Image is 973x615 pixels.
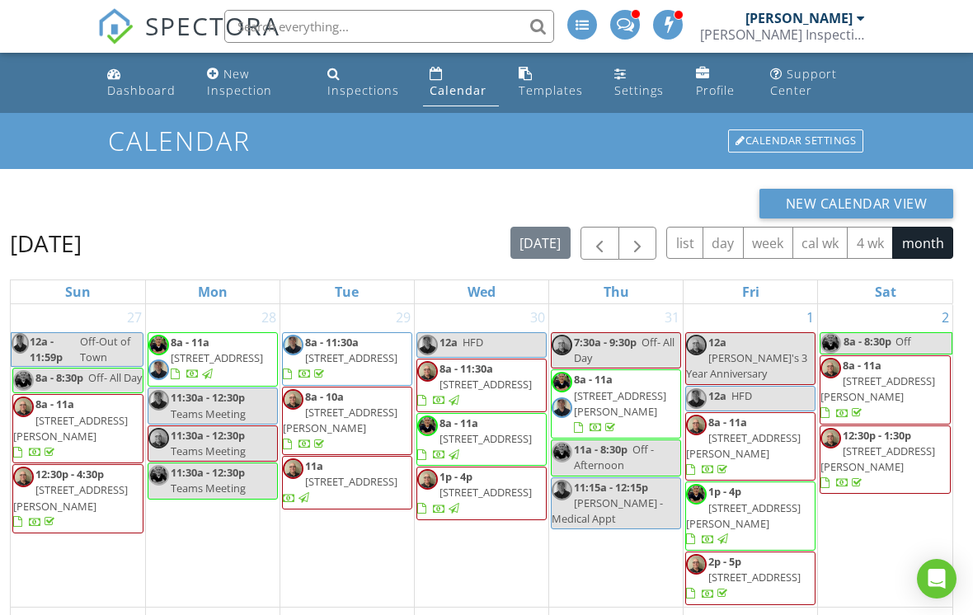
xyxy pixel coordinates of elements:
a: Calendar Settings [726,128,865,154]
img: img_1763.jpg [283,335,303,355]
a: 12:30p - 4:30p [STREET_ADDRESS][PERSON_NAME] [12,464,143,533]
a: 12:30p - 4:30p [STREET_ADDRESS][PERSON_NAME] [13,467,128,529]
a: Sunday [62,280,94,303]
a: 8a - 11a [STREET_ADDRESS][PERSON_NAME] [820,358,935,420]
a: Go to July 28, 2025 [258,304,280,331]
a: 1p - 4p [STREET_ADDRESS][PERSON_NAME] [685,481,816,551]
a: Monday [195,280,231,303]
img: ricardo_profile_pic.jpg [820,333,841,354]
div: Calendar [430,82,486,98]
img: 20220826_072218.jpg [417,469,438,490]
span: 11:15a - 12:15p [574,480,648,495]
span: [STREET_ADDRESS] [439,485,532,500]
img: img_1763.jpg [552,397,572,418]
span: Off-Out of Town [80,334,130,364]
span: 8a - 8:30p [35,370,83,385]
img: ricardo_profile_pic.jpg [148,335,169,355]
a: 8a - 11a [STREET_ADDRESS][PERSON_NAME] [686,415,801,477]
span: 1p - 4p [439,469,472,484]
img: ricardo_profile_pic.jpg [13,370,34,391]
span: 12a [708,388,726,403]
img: 20220826_072218.jpg [283,389,303,410]
button: cal wk [792,227,848,259]
div: Inspections [327,82,399,98]
img: 20220826_072218.jpg [686,335,707,355]
a: Templates [512,59,595,106]
span: 12:30p - 1:30p [843,428,911,443]
span: Off [895,334,911,349]
a: 8a - 11:30a [STREET_ADDRESS] [282,332,412,386]
a: Go to July 31, 2025 [661,304,683,331]
div: [PERSON_NAME] [745,10,853,26]
span: [STREET_ADDRESS] [439,431,532,446]
span: 11:30a - 12:30p [171,390,245,405]
a: 8a - 11a [STREET_ADDRESS][PERSON_NAME] [13,397,128,459]
a: 1p - 4p [STREET_ADDRESS] [417,469,532,515]
span: 12:30p - 4:30p [35,467,104,481]
div: Profile [696,82,735,98]
a: Go to July 29, 2025 [392,304,414,331]
a: SPECTORA [97,22,280,57]
h1: Calendar [108,126,865,155]
a: 8a - 11a [STREET_ADDRESS][PERSON_NAME] [551,369,681,439]
a: Dashboard [101,59,187,106]
a: Inspections [321,59,409,106]
span: 8a - 11:30a [439,361,493,376]
span: [STREET_ADDRESS][PERSON_NAME] [13,482,128,513]
a: Friday [739,280,763,303]
input: Search everything... [224,10,554,43]
span: 7:30a - 9:30p [574,335,637,350]
button: list [666,227,703,259]
img: img_1763.jpg [417,335,438,355]
img: img_1763.jpg [552,480,572,500]
img: ricardo_profile_pic.jpg [552,442,572,462]
a: Settings [608,59,676,106]
span: 11:30a - 12:30p [171,428,245,443]
div: Open Intercom Messenger [917,559,957,599]
img: 20220826_072218.jpg [13,467,34,487]
img: 20220826_072218.jpg [552,335,572,355]
a: 11a [STREET_ADDRESS] [282,456,412,509]
a: Thursday [600,280,632,303]
div: New Inspection [207,66,272,98]
img: img_1763.jpg [148,390,169,411]
a: Go to July 30, 2025 [527,304,548,331]
img: 20220826_072218.jpg [820,428,841,448]
button: Previous month [581,227,619,261]
span: [PERSON_NAME] - Medical Appt [552,495,663,526]
span: [STREET_ADDRESS][PERSON_NAME] [686,500,801,531]
a: 8a - 11a [STREET_ADDRESS][PERSON_NAME] [574,372,666,434]
img: 20220826_072218.jpg [148,428,169,448]
a: 8a - 10a [STREET_ADDRESS][PERSON_NAME] [283,389,397,452]
span: Off- All Day [574,335,675,365]
div: Kelly Inspection Services [700,26,865,43]
a: 8a - 11a [STREET_ADDRESS] [416,413,547,467]
button: week [743,227,793,259]
span: [STREET_ADDRESS][PERSON_NAME] [574,388,666,419]
span: 12a [708,335,726,350]
span: 8a - 11a [171,335,209,350]
div: Templates [519,82,583,98]
img: 20220826_072218.jpg [283,458,303,479]
span: 8a - 11a [574,372,613,387]
img: 20220826_072218.jpg [417,361,438,382]
span: 8a - 11a [439,415,478,430]
img: The Best Home Inspection Software - Spectora [97,8,134,45]
span: [STREET_ADDRESS] [708,570,801,584]
a: 8a - 11a [STREET_ADDRESS] [148,332,278,387]
a: New Inspection [200,59,308,106]
img: 20220826_072218.jpg [820,358,841,378]
img: ricardo_profile_pic.jpg [417,415,438,436]
span: 11a - 8:30p [574,442,628,457]
a: 12:30p - 1:30p [STREET_ADDRESS][PERSON_NAME] [820,425,951,495]
span: [STREET_ADDRESS] [439,377,532,392]
a: 8a - 11a [STREET_ADDRESS][PERSON_NAME] [12,394,143,463]
img: img_1763.jpg [148,359,169,380]
td: Go to July 29, 2025 [280,304,414,607]
span: Teams Meeting [171,481,246,495]
a: 1p - 4p [STREET_ADDRESS][PERSON_NAME] [686,484,801,547]
span: SPECTORA [145,8,280,43]
div: Dashboard [107,82,176,98]
button: day [703,227,744,259]
img: 20220826_072218.jpg [13,397,34,417]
